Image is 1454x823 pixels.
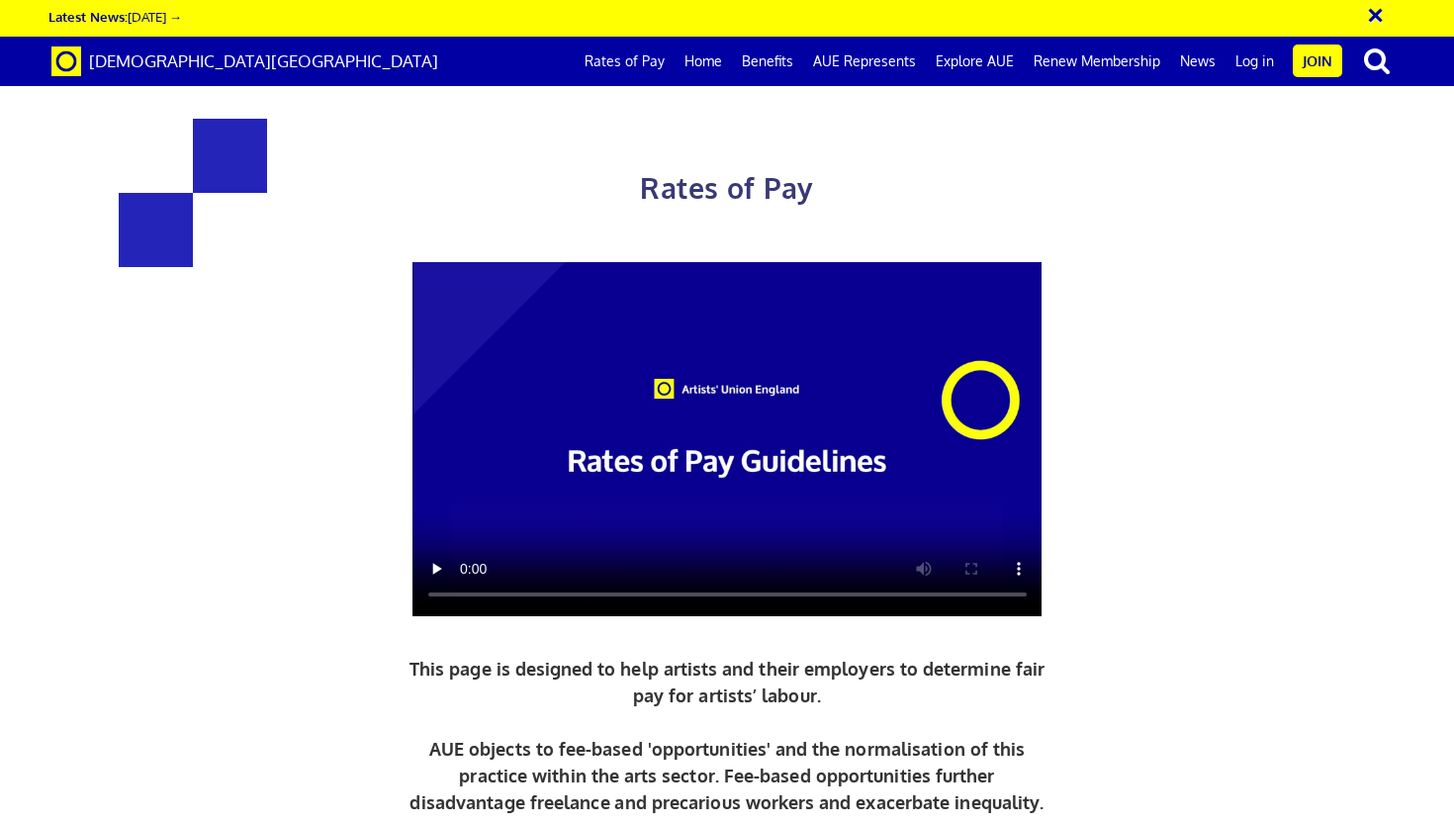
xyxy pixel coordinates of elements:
[1293,45,1342,77] a: Join
[1170,37,1226,86] a: News
[675,37,732,86] a: Home
[1346,40,1408,81] button: search
[575,37,675,86] a: Rates of Pay
[803,37,926,86] a: AUE Represents
[48,8,128,25] strong: Latest News:
[640,170,813,206] span: Rates of Pay
[1226,37,1284,86] a: Log in
[405,656,1050,816] p: This page is designed to help artists and their employers to determine fair pay for artists’ labo...
[926,37,1024,86] a: Explore AUE
[1024,37,1170,86] a: Renew Membership
[48,8,182,25] a: Latest News:[DATE] →
[37,37,453,86] a: Brand [DEMOGRAPHIC_DATA][GEOGRAPHIC_DATA]
[732,37,803,86] a: Benefits
[89,50,438,71] span: [DEMOGRAPHIC_DATA][GEOGRAPHIC_DATA]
